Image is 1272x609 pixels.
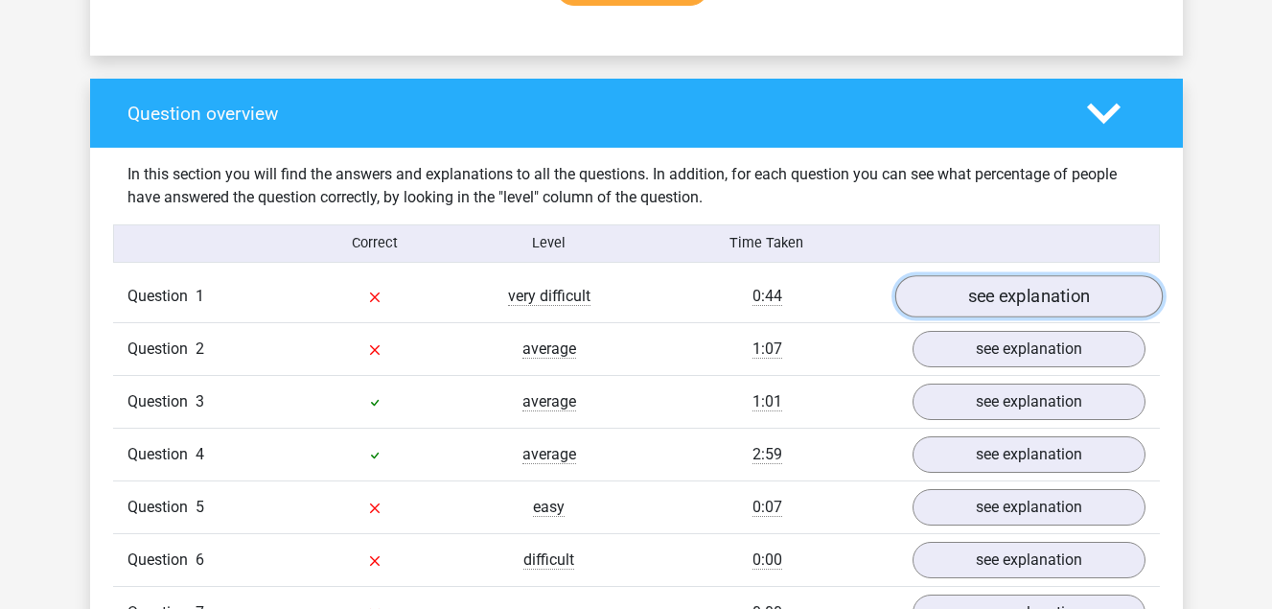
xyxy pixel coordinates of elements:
[752,392,782,411] span: 1:01
[508,287,590,306] span: very difficult
[127,390,196,413] span: Question
[196,287,204,305] span: 1
[127,103,1058,125] h4: Question overview
[913,436,1145,473] a: see explanation
[636,233,897,254] div: Time Taken
[913,331,1145,367] a: see explanation
[752,287,782,306] span: 0:44
[462,233,636,254] div: Level
[533,498,565,517] span: easy
[196,392,204,410] span: 3
[127,443,196,466] span: Question
[522,340,576,359] span: average
[913,489,1145,526] a: see explanation
[522,392,576,411] span: average
[196,550,204,569] span: 6
[522,445,576,464] span: average
[752,340,782,359] span: 1:07
[752,498,782,517] span: 0:07
[196,340,204,358] span: 2
[127,285,196,308] span: Question
[894,275,1162,317] a: see explanation
[196,445,204,463] span: 4
[127,549,196,572] span: Question
[196,498,204,516] span: 5
[113,163,1160,209] div: In this section you will find the answers and explanations to all the questions. In addition, for...
[752,550,782,570] span: 0:00
[127,496,196,519] span: Question
[523,550,574,570] span: difficult
[127,338,196,361] span: Question
[288,233,462,254] div: Correct
[913,542,1145,578] a: see explanation
[752,445,782,464] span: 2:59
[913,384,1145,420] a: see explanation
